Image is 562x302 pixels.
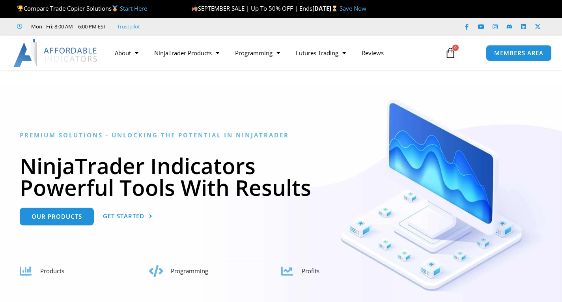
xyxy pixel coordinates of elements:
a: Save Now [340,4,366,12]
a: Programming [227,44,288,62]
img: ⌛ [332,6,338,11]
img: 🥇 [112,6,118,11]
img: 🏆 [17,6,23,11]
nav: Menu [107,44,439,62]
span: Profits [302,267,319,275]
a: NinjaTrader Products [146,44,227,62]
img: LogoAI | Affordable Indicators – NinjaTrader [13,39,98,67]
a: Our Products [20,208,94,225]
a: Start Here [120,4,147,12]
h6: Premium Solutions - Unlocking the Potential in NinjaTrader [20,131,542,139]
span: Get Started [103,213,144,219]
span: 0 [452,45,459,51]
a: About [107,44,146,62]
span: Products [40,267,64,275]
span: Programming [171,267,208,275]
strong: [DATE] [312,4,340,12]
img: 🍂 [192,6,198,11]
a: Get Started [103,208,153,225]
span: MEMBERS AREA [494,50,543,56]
span: Our Products [32,214,82,219]
a: Futures Trading [288,44,354,62]
a: MEMBERS AREA [486,45,552,61]
a: 0 [433,41,468,64]
span: SEPTEMBER SALE | Up To 50% OFF | Ends [191,4,312,12]
a: Reviews [354,44,392,62]
span: Compare Trade Copier Solutions [17,4,147,12]
a: Trustpilot [117,22,140,31]
span: Mon - Fri: 8:00 AM – 6:00 PM EST [29,22,106,31]
h1: NinjaTrader Indicators Powerful Tools With Results [20,155,542,198]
